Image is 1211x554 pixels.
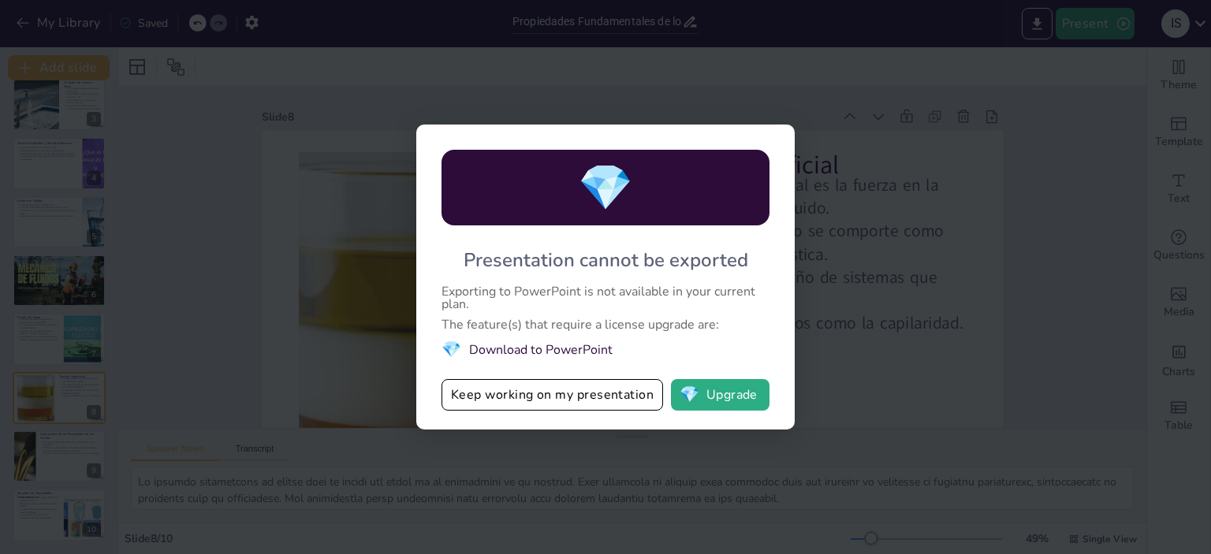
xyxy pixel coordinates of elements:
div: The feature(s) that require a license upgrade are: [442,318,769,331]
span: diamond [680,387,699,403]
div: Presentation cannot be exported [464,247,748,273]
button: Keep working on my presentation [442,379,663,411]
div: Exporting to PowerPoint is not available in your current plan. [442,285,769,310]
li: Download to PowerPoint [442,339,769,360]
span: diamond [578,158,633,218]
span: diamond [442,339,461,360]
button: diamondUpgrade [671,379,769,411]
